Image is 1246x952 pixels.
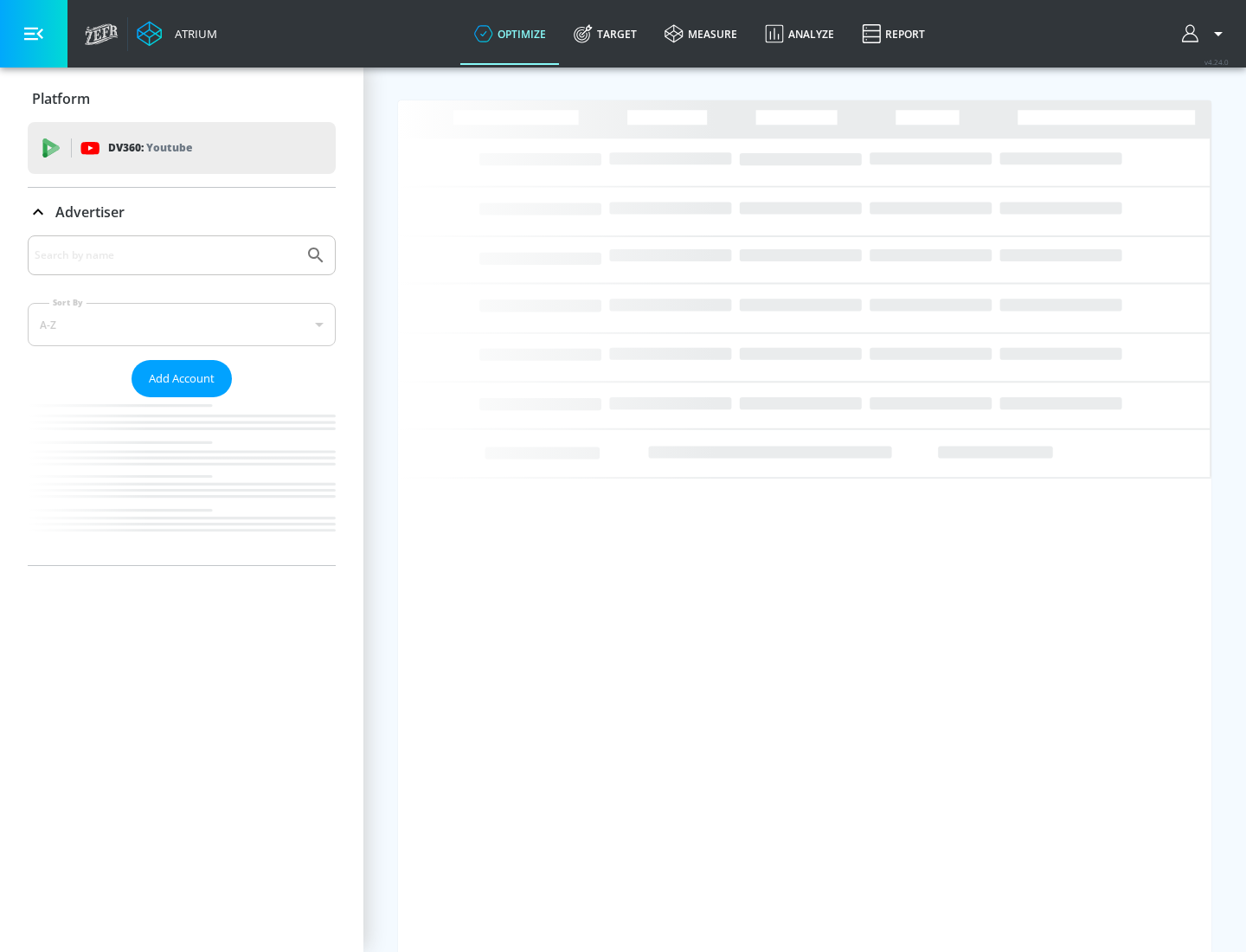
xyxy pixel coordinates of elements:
[55,203,125,222] p: Advertiser
[28,397,336,565] nav: list of Advertiser
[28,122,336,174] div: DV360: Youtube
[560,3,651,65] a: Target
[168,26,217,42] div: Atrium
[49,297,87,308] label: Sort By
[132,360,232,397] button: Add Account
[751,3,848,65] a: Analyze
[108,138,192,158] p: DV360:
[137,21,217,47] a: Atrium
[460,3,560,65] a: optimize
[1204,57,1229,67] span: v 4.24.0
[35,244,297,267] input: Search by name
[32,89,90,108] p: Platform
[28,235,336,565] div: Advertiser
[28,188,336,236] div: Advertiser
[146,138,192,157] p: Youtube
[28,74,336,123] div: Platform
[149,369,215,389] span: Add Account
[28,303,336,346] div: A-Z
[848,3,939,65] a: Report
[651,3,751,65] a: measure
